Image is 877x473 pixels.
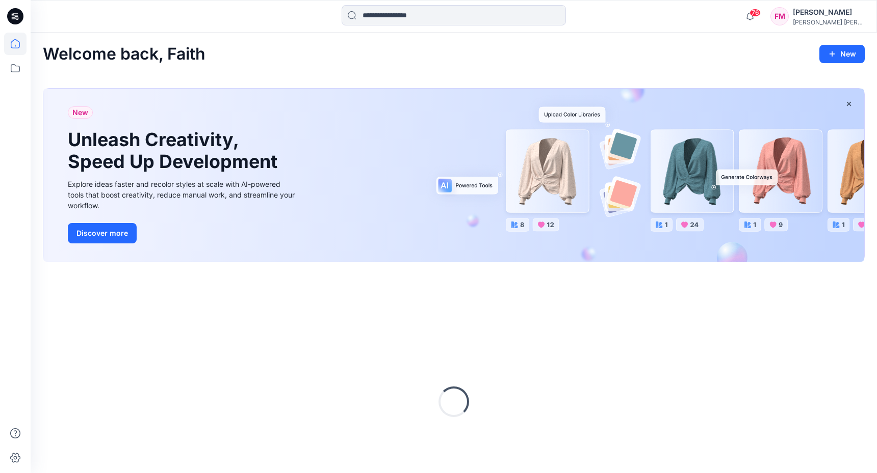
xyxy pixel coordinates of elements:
button: New [819,45,865,63]
span: New [72,106,88,119]
div: Explore ideas faster and recolor styles at scale with AI-powered tools that boost creativity, red... [68,179,297,211]
h1: Unleash Creativity, Speed Up Development [68,129,282,173]
div: [PERSON_NAME] [PERSON_NAME] [793,18,864,26]
span: 76 [750,9,761,17]
button: Discover more [68,223,137,243]
div: FM [770,7,789,25]
h2: Welcome back, Faith [43,45,205,64]
div: [PERSON_NAME] [793,6,864,18]
a: Discover more [68,223,297,243]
